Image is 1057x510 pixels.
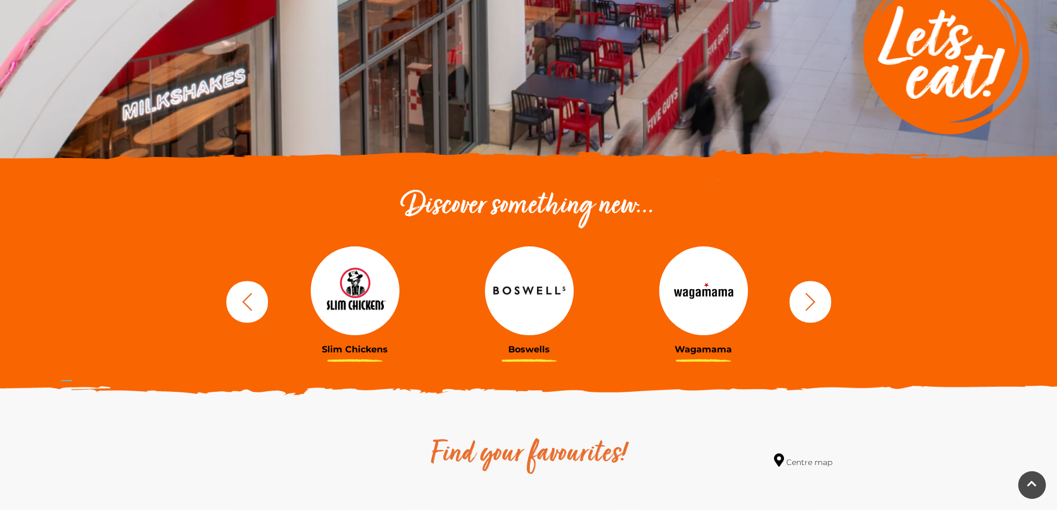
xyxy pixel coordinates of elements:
h2: Find your favourites! [326,437,731,472]
a: Wagamama [625,246,782,355]
a: Centre map [774,453,832,468]
h3: Wagamama [625,344,782,355]
a: Slim Chickens [276,246,434,355]
h3: Boswells [451,344,608,355]
h2: Discover something new... [221,189,837,224]
a: Boswells [451,246,608,355]
h3: Slim Chickens [276,344,434,355]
